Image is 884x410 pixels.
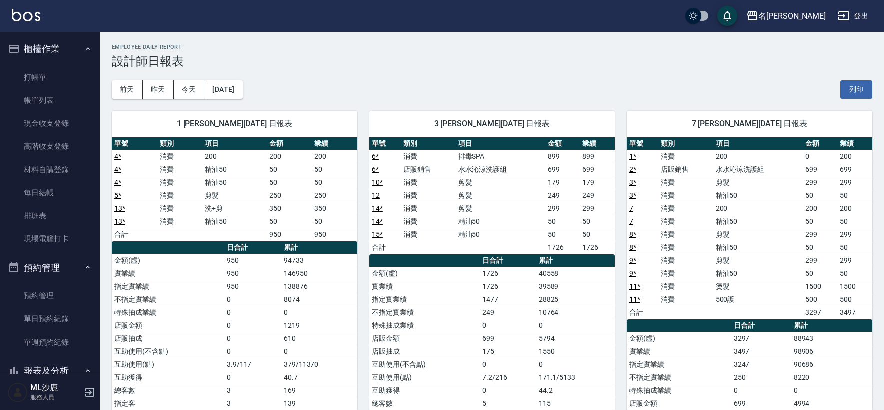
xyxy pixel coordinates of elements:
td: 實業績 [627,345,731,358]
td: 950 [224,280,281,293]
td: 200 [713,150,803,163]
td: 10764 [536,306,615,319]
td: 剪髮 [713,254,803,267]
td: 消費 [658,150,713,163]
td: 合計 [627,306,658,319]
td: 店販金額 [627,397,731,410]
td: 0 [803,150,838,163]
td: 0 [480,358,536,371]
a: 排班表 [4,204,96,227]
td: 90686 [791,358,872,371]
span: 3 [PERSON_NAME][DATE] 日報表 [381,119,603,129]
td: 3 [224,397,281,410]
td: 精油50 [713,241,803,254]
td: 249 [480,306,536,319]
th: 金額 [267,137,312,150]
td: 699 [731,397,791,410]
td: 50 [312,215,357,228]
td: 1500 [803,280,838,293]
td: 1219 [281,319,357,332]
td: 3497 [837,306,872,319]
button: 前天 [112,80,143,99]
td: 500 [803,293,838,306]
td: 1726 [480,267,536,280]
a: 打帳單 [4,66,96,89]
a: 單週預約紀錄 [4,331,96,354]
th: 累計 [791,319,872,332]
td: 0 [224,332,281,345]
td: 950 [312,228,357,241]
td: 剪髮 [456,189,545,202]
th: 業績 [312,137,357,150]
td: 8220 [791,371,872,384]
td: 0 [281,345,357,358]
td: 950 [267,228,312,241]
td: 250 [731,371,791,384]
td: 299 [803,254,838,267]
td: 0 [281,306,357,319]
a: 12 [372,191,380,199]
td: 互助使用(點) [112,358,224,371]
table: a dense table [627,137,872,319]
th: 單號 [627,137,658,150]
td: 50 [837,189,872,202]
th: 業績 [580,137,615,150]
td: 50 [803,215,838,228]
td: 消費 [401,228,456,241]
td: 249 [580,189,615,202]
th: 日合計 [731,319,791,332]
td: 0 [224,371,281,384]
td: 39589 [536,280,615,293]
td: 200 [202,150,267,163]
td: 特殊抽成業績 [369,319,480,332]
td: 699 [480,332,536,345]
td: 950 [224,254,281,267]
td: 0 [480,384,536,397]
button: 列印 [840,80,872,99]
td: 指定實業績 [369,293,480,306]
a: 7 [629,217,633,225]
td: 1726 [480,280,536,293]
td: 3297 [803,306,838,319]
td: 消費 [658,215,713,228]
td: 精油50 [202,176,267,189]
td: 0 [731,384,791,397]
td: 0 [480,319,536,332]
td: 水水沁涼洗護組 [713,163,803,176]
td: 50 [837,241,872,254]
td: 0 [224,319,281,332]
td: 299 [803,228,838,241]
td: 250 [267,189,312,202]
td: 店販抽成 [369,345,480,358]
td: 0 [536,319,615,332]
td: 200 [267,150,312,163]
td: 店販金額 [112,319,224,332]
td: 精油50 [713,215,803,228]
td: 50 [803,189,838,202]
th: 類別 [401,137,456,150]
td: 消費 [658,228,713,241]
td: 互助使用(點) [369,371,480,384]
button: 預約管理 [4,255,96,281]
a: 每日結帳 [4,181,96,204]
button: 登出 [834,7,872,25]
td: 899 [580,150,615,163]
td: 249 [545,189,580,202]
td: 299 [837,176,872,189]
td: 不指定實業績 [112,293,224,306]
td: 171.1/5133 [536,371,615,384]
button: 名[PERSON_NAME] [742,6,830,26]
button: [DATE] [204,80,242,99]
td: 0 [224,293,281,306]
td: 40.7 [281,371,357,384]
td: 146950 [281,267,357,280]
td: 精油50 [202,215,267,228]
td: 金額(虛) [112,254,224,267]
button: save [717,6,737,26]
td: 699 [580,163,615,176]
td: 水水沁涼洗護組 [456,163,545,176]
td: 50 [267,215,312,228]
td: 實業績 [112,267,224,280]
td: 3247 [731,358,791,371]
td: 消費 [401,176,456,189]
